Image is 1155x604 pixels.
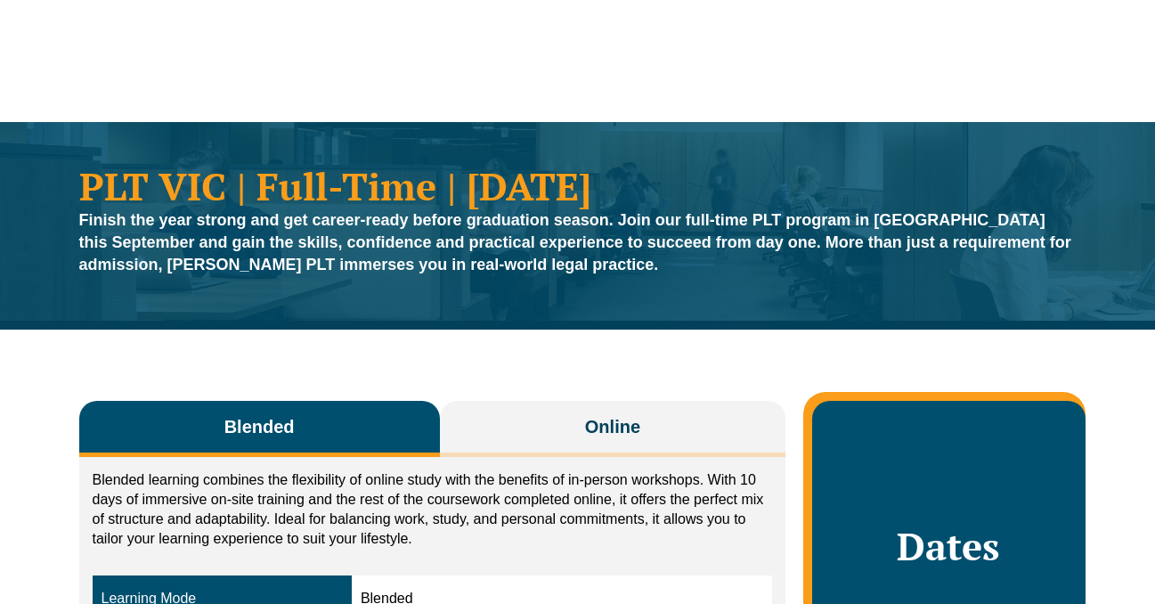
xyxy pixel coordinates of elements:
[585,414,640,439] span: Online
[79,167,1077,205] h1: PLT VIC | Full-Time | [DATE]
[830,524,1067,568] h2: Dates
[224,414,295,439] span: Blended
[93,470,773,549] p: Blended learning combines the flexibility of online study with the benefits of in-person workshop...
[79,211,1071,273] strong: Finish the year strong and get career-ready before graduation season. Join our full-time PLT prog...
